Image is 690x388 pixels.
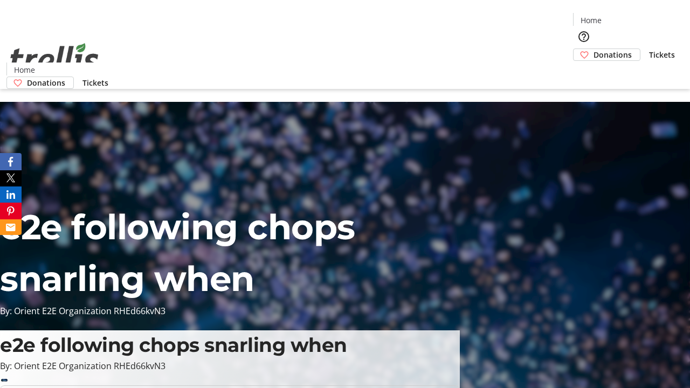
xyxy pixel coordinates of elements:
span: Home [581,15,602,26]
span: Tickets [82,77,108,88]
a: Home [7,64,42,75]
span: Donations [27,77,65,88]
img: Orient E2E Organization RHEd66kvN3's Logo [6,31,102,85]
a: Home [574,15,608,26]
a: Donations [6,77,74,89]
span: Tickets [649,49,675,60]
span: Donations [594,49,632,60]
span: Home [14,64,35,75]
a: Tickets [640,49,684,60]
a: Tickets [74,77,117,88]
button: Cart [573,61,595,82]
button: Help [573,26,595,47]
a: Donations [573,48,640,61]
